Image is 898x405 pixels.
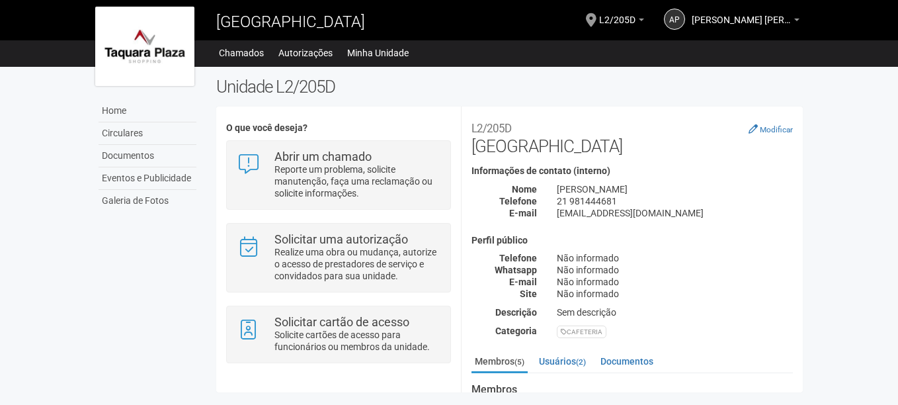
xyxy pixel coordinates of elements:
h4: O que você deseja? [226,123,450,133]
p: Realize uma obra ou mudança, autorize o acesso de prestadores de serviço e convidados para sua un... [274,246,440,282]
div: Sem descrição [547,306,803,318]
div: CAFETERIA [557,326,606,338]
strong: Solicitar cartão de acesso [274,315,409,329]
strong: Abrir um chamado [274,150,372,163]
strong: E-mail [509,277,537,287]
small: Modificar [760,125,793,134]
div: [PERSON_NAME] [547,183,803,195]
a: Chamados [219,44,264,62]
strong: Solicitar uma autorização [274,232,408,246]
a: Eventos e Publicidade [99,167,196,190]
a: Minha Unidade [347,44,409,62]
h4: Informações de contato (interno) [471,166,793,176]
a: Solicitar cartão de acesso Solicite cartões de acesso para funcionários ou membros da unidade. [237,316,440,353]
div: Não informado [547,252,803,264]
p: Solicite cartões de acesso para funcionários ou membros da unidade. [274,329,440,353]
div: 21 981444681 [547,195,803,207]
div: Não informado [547,276,803,288]
a: Modificar [749,124,793,134]
a: Home [99,100,196,122]
div: Não informado [547,264,803,276]
div: [EMAIL_ADDRESS][DOMAIN_NAME] [547,207,803,219]
a: Documentos [99,145,196,167]
a: L2/205D [599,17,644,27]
strong: Telefone [499,196,537,206]
small: (5) [514,357,524,367]
p: Reporte um problema, solicite manutenção, faça uma reclamação ou solicite informações. [274,163,440,199]
a: AP [664,9,685,30]
strong: Descrição [495,307,537,318]
span: [GEOGRAPHIC_DATA] [216,13,365,31]
small: (2) [576,357,586,367]
strong: Categoria [495,326,537,336]
a: Solicitar uma autorização Realize uma obra ou mudança, autorize o acesso de prestadores de serviç... [237,234,440,282]
a: Galeria de Fotos [99,190,196,212]
h4: Perfil público [471,236,793,246]
a: Autorizações [278,44,333,62]
span: L2/205D [599,2,635,25]
small: L2/205D [471,122,511,135]
a: Usuários(2) [536,351,589,371]
strong: Site [520,289,537,299]
h2: [GEOGRAPHIC_DATA] [471,116,793,156]
h2: Unidade L2/205D [216,77,803,97]
a: [PERSON_NAME] [PERSON_NAME] dos [PERSON_NAME] [692,17,799,27]
a: Membros(5) [471,351,528,373]
img: logo.jpg [95,7,194,86]
strong: Telefone [499,253,537,263]
strong: E-mail [509,208,537,218]
strong: Nome [512,184,537,195]
span: Ana Paula dos Santos Correa Oliveira [692,2,791,25]
strong: Membros [471,384,793,396]
div: Não informado [547,288,803,300]
a: Abrir um chamado Reporte um problema, solicite manutenção, faça uma reclamação ou solicite inform... [237,151,440,199]
strong: Whatsapp [495,265,537,275]
a: Circulares [99,122,196,145]
a: Documentos [597,351,657,371]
